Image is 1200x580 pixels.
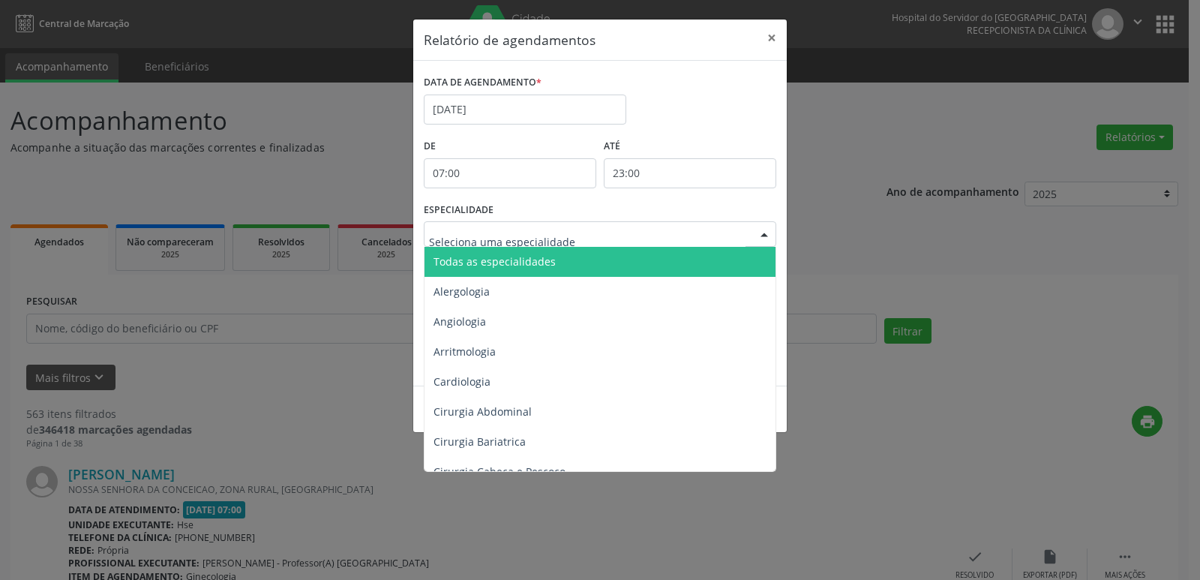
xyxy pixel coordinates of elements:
[433,344,496,359] span: Arritmologia
[757,20,787,56] button: Close
[433,284,490,299] span: Alergologia
[604,135,776,158] label: ATÉ
[424,135,596,158] label: De
[424,30,595,50] h5: Relatório de agendamentos
[604,158,776,188] input: Selecione o horário final
[424,95,626,125] input: Selecione uma data ou intervalo
[433,254,556,269] span: Todas as especialidades
[424,71,541,95] label: DATA DE AGENDAMENTO
[433,464,565,479] span: Cirurgia Cabeça e Pescoço
[429,227,745,257] input: Seleciona uma especialidade
[433,374,490,389] span: Cardiologia
[433,314,486,329] span: Angiologia
[433,434,526,449] span: Cirurgia Bariatrica
[433,404,532,419] span: Cirurgia Abdominal
[424,199,493,222] label: ESPECIALIDADE
[424,158,596,188] input: Selecione o horário inicial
